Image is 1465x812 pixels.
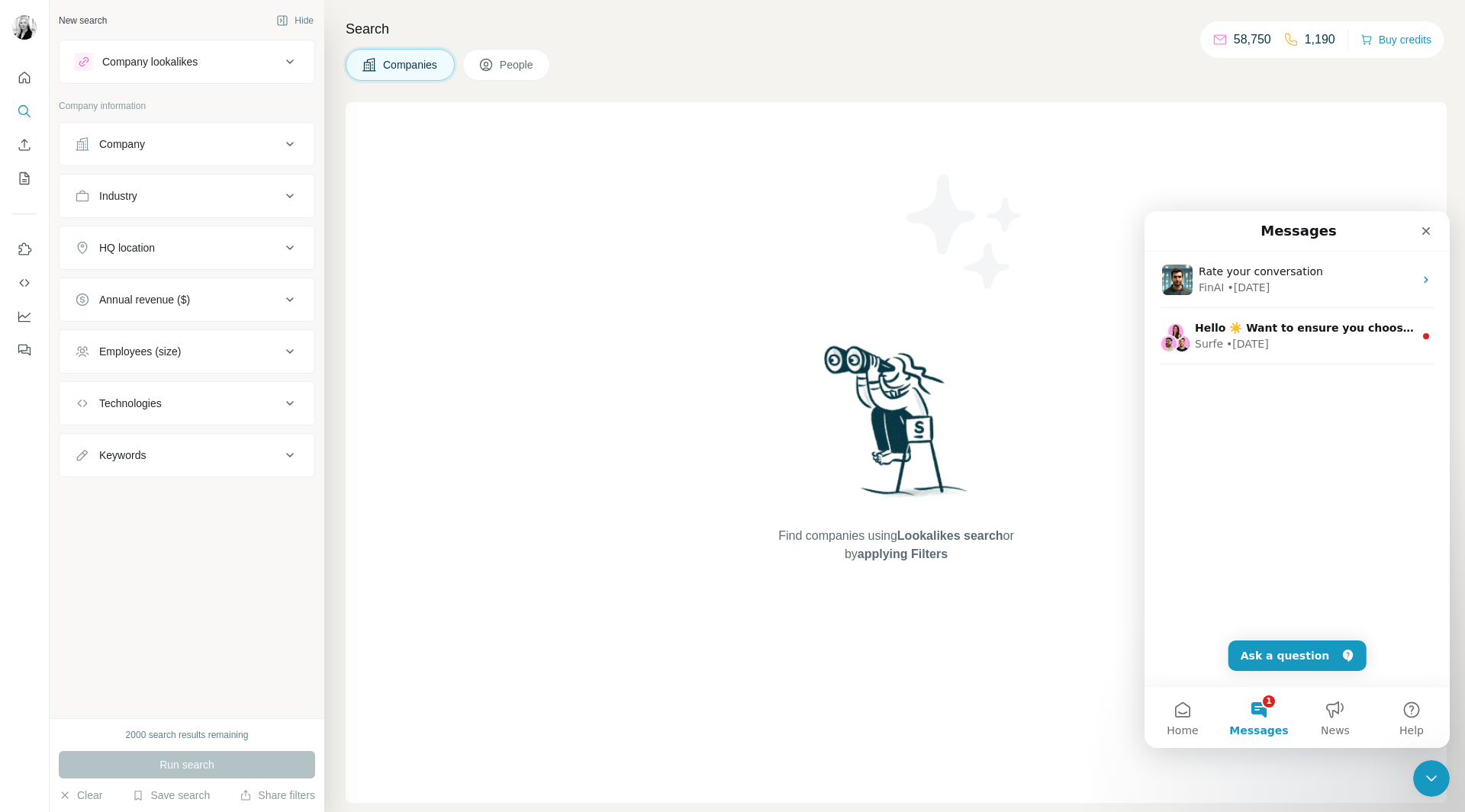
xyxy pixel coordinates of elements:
span: Lookalikes search [897,529,1003,542]
button: Industry [60,178,314,214]
span: People [500,57,535,72]
span: News [176,514,205,525]
div: Company [99,136,145,152]
button: Messages [76,476,153,537]
img: Avatar [12,15,37,40]
button: News [153,476,229,537]
button: Feedback [12,336,37,364]
iframe: Intercom live chat [1145,211,1450,748]
span: applying Filters [858,547,948,560]
div: 2000 search results remaining [126,728,249,742]
div: Company lookalikes [102,54,198,69]
button: Help [229,476,305,537]
img: Surfe Illustration - Woman searching with binoculars [817,342,976,512]
span: Help [255,514,279,525]
span: Find companies using or by [774,527,1018,563]
span: Home [22,514,53,525]
button: HQ location [60,229,314,266]
button: Share filters [240,788,315,803]
button: Company [60,126,314,162]
span: Hello ☀️ Want to ensure you choose the most suitable Surfe plan for you and your team? Check our ... [50,111,882,123]
button: Ask a question [84,429,222,460]
button: Technologies [60,385,314,422]
button: Use Surfe on LinkedIn [12,236,37,263]
div: Keywords [99,448,146,463]
div: Employees (size) [99,344,181,359]
button: Clear [59,788,102,803]
p: 1,190 [1305,30,1335,49]
button: Enrich CSV [12,131,37,159]
div: Annual revenue ($) [99,292,190,307]
button: Company lookalikes [60,43,314,80]
button: Search [12,98,37,125]
button: My lists [12,165,37,192]
button: Buy credits [1360,29,1431,50]
div: Industry [99,188,137,204]
button: Annual revenue ($) [60,281,314,318]
button: Use Surfe API [12,269,37,297]
p: Company information [59,99,315,113]
h4: Search [346,18,1447,40]
button: Dashboard [12,303,37,330]
button: Employees (size) [60,333,314,370]
button: Keywords [60,437,314,473]
span: Companies [383,57,439,72]
button: Quick start [12,64,37,91]
button: Save search [132,788,210,803]
div: • [DATE] [82,125,124,141]
p: 58,750 [1234,30,1271,49]
div: Surfe [50,125,79,141]
button: Hide [266,9,324,32]
img: Surfe Illustration - Stars [897,163,1034,300]
div: New search [59,14,107,27]
div: Technologies [99,396,162,411]
span: Messages [85,514,143,525]
iframe: Intercom live chat [1413,760,1450,797]
div: HQ location [99,240,155,255]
